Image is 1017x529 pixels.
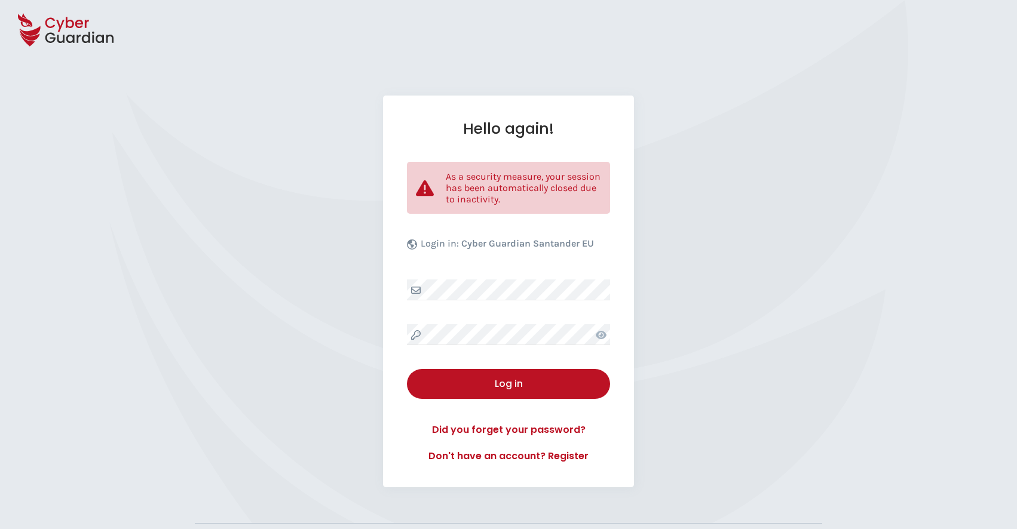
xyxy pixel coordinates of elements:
div: Log in [416,377,601,391]
p: Login in: [421,238,594,256]
button: Log in [407,369,610,399]
h1: Hello again! [407,119,610,138]
a: Did you forget your password? [407,423,610,437]
b: Cyber Guardian Santander EU [461,238,594,249]
a: Don't have an account? Register [407,449,610,463]
p: As a security measure, your session has been automatically closed due to inactivity. [446,171,601,205]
